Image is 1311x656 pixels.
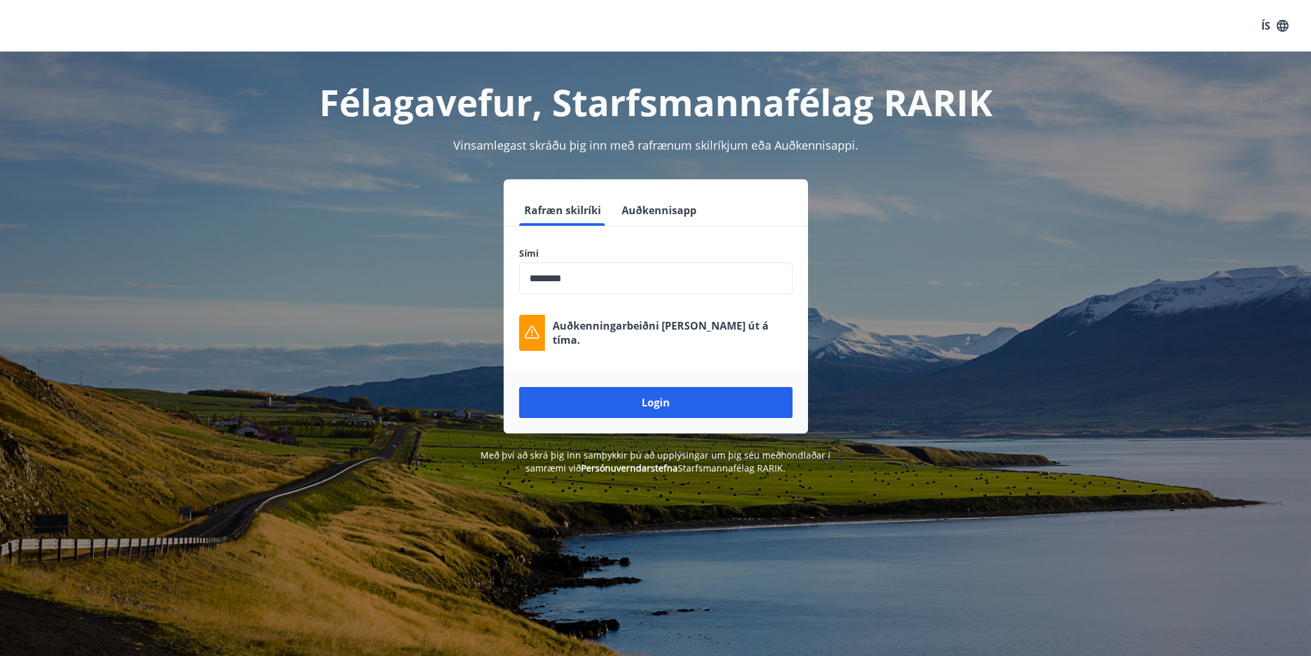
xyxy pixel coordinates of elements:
[616,195,702,226] button: Auðkennisapp
[207,77,1105,126] h1: Félagavefur, Starfsmannafélag RARIK
[519,247,793,260] label: Sími
[453,137,858,153] span: Vinsamlegast skráðu þig inn með rafrænum skilríkjum eða Auðkennisappi.
[581,462,678,474] a: Persónuverndarstefna
[553,319,793,347] p: Auðkenningarbeiðni [PERSON_NAME] út á tíma.
[519,195,606,226] button: Rafræn skilríki
[480,449,831,474] span: Með því að skrá þig inn samþykkir þú að upplýsingar um þig séu meðhöndlaðar í samræmi við Starfsm...
[519,387,793,418] button: Login
[1254,14,1296,37] button: ÍS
